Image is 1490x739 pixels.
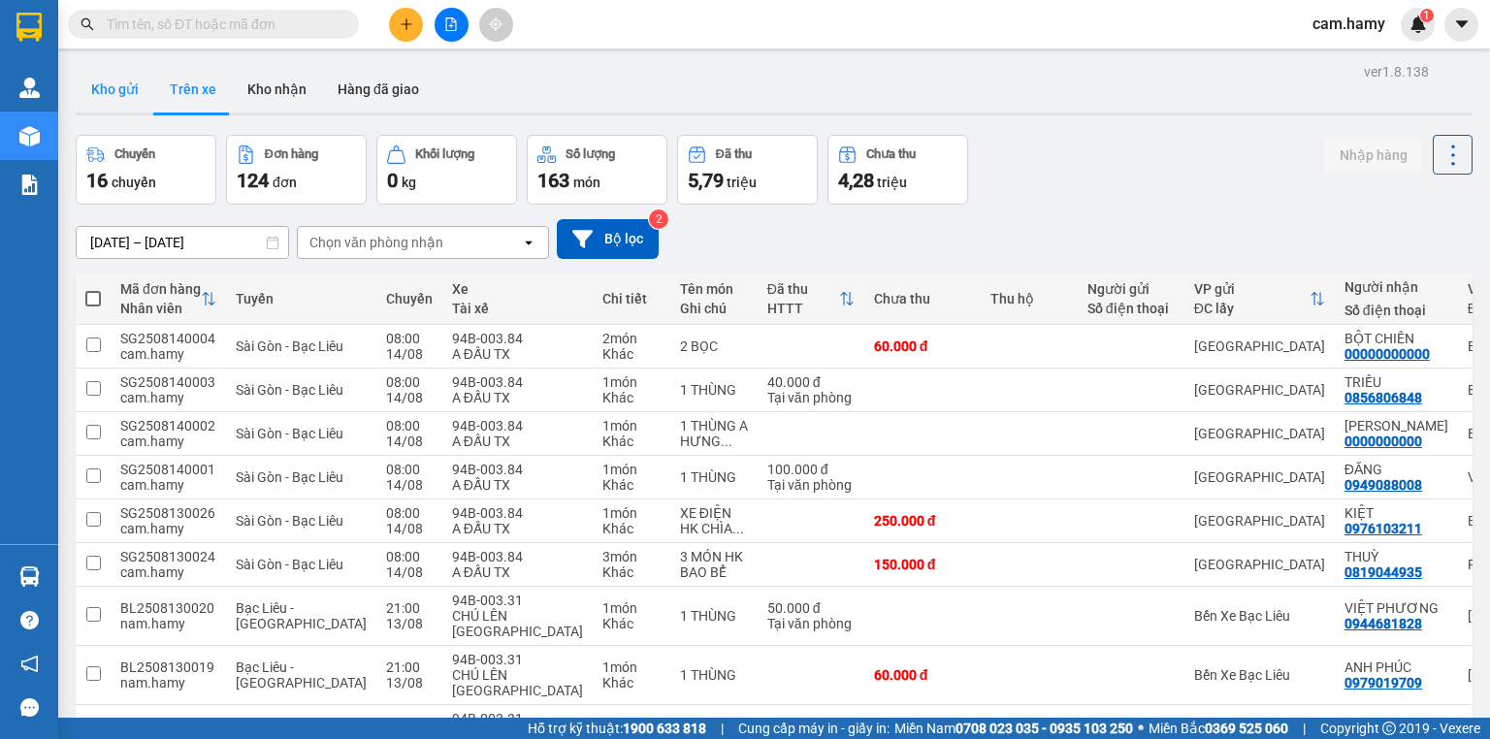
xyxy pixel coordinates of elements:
span: file-add [444,17,458,31]
button: Kho nhận [232,66,322,112]
span: caret-down [1453,16,1471,33]
span: đơn [273,175,297,190]
div: Đã thu [767,281,839,297]
div: A ĐẤU TX [452,477,583,493]
span: phone [112,71,127,86]
span: Sài Gòn - Bạc Liêu [236,557,343,572]
span: | [721,718,724,739]
li: 0946 508 595 [9,67,370,91]
span: ⚪️ [1138,724,1144,732]
div: cam.hamy [120,521,216,536]
span: ... [732,521,744,536]
div: 94B-003.84 [452,374,583,390]
button: Khối lượng0kg [376,135,517,205]
div: XE ĐIỆN HK CHÌA KHOÁ [680,505,748,536]
div: 60.000 đ [874,338,971,354]
span: triệu [877,175,907,190]
div: Khác [602,346,661,362]
div: 00000000000 [1344,346,1430,362]
div: 1 món [602,659,661,675]
div: 250.000 đ [874,513,971,529]
div: SG2508140002 [120,418,216,434]
div: 14/08 [386,434,433,449]
div: 1 món [602,600,661,616]
div: Thu hộ [990,291,1068,306]
button: aim [479,8,513,42]
div: CHÚ LÊN [GEOGRAPHIC_DATA] [452,667,583,698]
div: A ĐẤU TX [452,564,583,580]
div: cam.hamy [120,390,216,405]
strong: 0708 023 035 - 0935 103 250 [956,721,1133,736]
button: Chưa thu4,28 triệu [827,135,968,205]
div: THUỲ [1344,549,1448,564]
div: 1 món [602,374,661,390]
span: Bạc Liêu - [GEOGRAPHIC_DATA] [236,600,367,631]
div: KIỆT [1344,505,1448,521]
button: Kho gửi [76,66,154,112]
div: 0819044935 [1344,564,1422,580]
div: Đã thu [716,147,752,161]
span: Hỗ trợ kỹ thuật: [528,718,706,739]
div: 08:00 [386,505,433,521]
button: plus [389,8,423,42]
span: 163 [537,169,569,192]
div: Tại văn phòng [767,616,855,631]
span: search [81,17,94,31]
div: Khác [602,521,661,536]
input: Select a date range. [77,227,288,258]
span: Sài Gòn - Bạc Liêu [236,382,343,398]
img: logo-vxr [16,13,42,42]
div: 94B-003.84 [452,331,583,346]
span: | [1303,718,1306,739]
span: triệu [727,175,757,190]
div: 14/08 [386,390,433,405]
span: 124 [237,169,269,192]
div: 21:00 [386,600,433,616]
div: 40.000 đ [767,374,855,390]
div: nam.hamy [120,616,216,631]
span: cam.hamy [1297,12,1401,36]
div: [GEOGRAPHIC_DATA] [1194,557,1325,572]
div: 13/08 [386,675,433,691]
div: BL2508130019 [120,659,216,675]
span: 4,28 [838,169,874,192]
button: caret-down [1444,8,1478,42]
div: 14/08 [386,564,433,580]
div: 0944681828 [1344,616,1422,631]
span: Bạc Liêu - [GEOGRAPHIC_DATA] [236,659,367,691]
div: 0000000000 [1344,434,1422,449]
span: aim [489,17,502,31]
span: ... [721,434,732,449]
span: Miền Nam [894,718,1133,739]
div: Số điện thoại [1087,301,1175,316]
div: Số điện thoại [1344,303,1448,318]
div: A ĐẤU TX [452,521,583,536]
div: Khác [602,390,661,405]
div: 150.000 đ [874,557,971,572]
span: message [20,698,39,717]
div: Người gửi [1087,281,1175,297]
div: 1 THÙNG [680,608,748,624]
div: 1 món [602,505,661,521]
div: Chuyến [114,147,155,161]
button: Hàng đã giao [322,66,435,112]
div: 1 THÙNG [680,469,748,485]
div: Chưa thu [866,147,916,161]
div: Bến Xe Bạc Liêu [1194,667,1325,683]
div: SG2508140001 [120,462,216,477]
div: 1 THÙNG [680,667,748,683]
button: Chuyến16chuyến [76,135,216,205]
button: Đơn hàng124đơn [226,135,367,205]
div: 1 THÙNG A HƯNG THU TIỀN [680,418,748,449]
div: 94B-003.84 [452,549,583,564]
li: 995 [PERSON_NAME] [9,43,370,67]
div: cam.hamy [120,434,216,449]
div: 50.000 đ [767,600,855,616]
div: cam.hamy [120,564,216,580]
button: Bộ lọc [557,219,659,259]
div: Xe [452,281,583,297]
div: 08:00 [386,374,433,390]
span: environment [112,47,127,62]
div: 14/08 [386,521,433,536]
div: SG2508140003 [120,374,216,390]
